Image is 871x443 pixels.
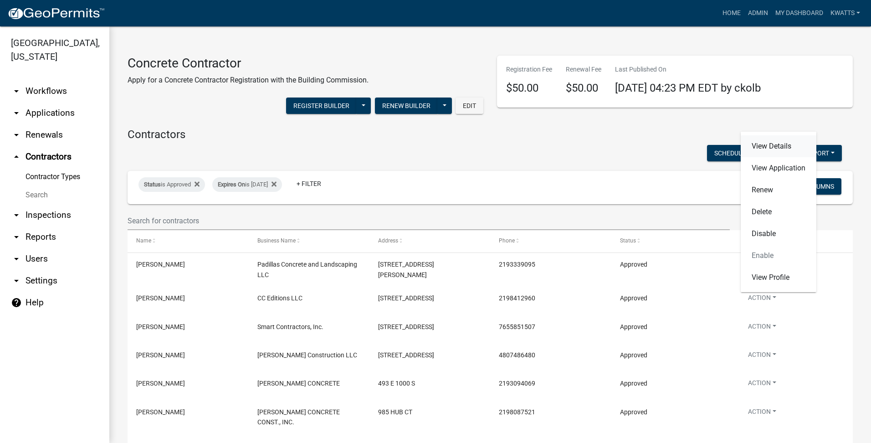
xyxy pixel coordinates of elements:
span: 2198087521 [499,408,535,416]
datatable-header-cell: Name [128,230,248,252]
span: John MIDGETT [136,408,185,416]
button: Action [741,350,784,363]
div: is Approved [138,177,205,192]
i: arrow_drop_down [11,108,22,118]
a: View Application [741,157,816,179]
button: Edit [456,98,483,114]
a: Home [719,5,744,22]
datatable-header-cell: Phone [490,230,611,252]
span: 985 HUB CT [378,408,412,416]
span: MIDGETT CONCRETE CONST., INC. [257,408,340,426]
span: 2193339095 [499,261,535,268]
span: 2193094069 [499,380,535,387]
button: Action [741,322,784,335]
p: Registration Fee [506,65,552,74]
span: Heeringa Construction LLC [257,351,357,359]
button: Renew Builder [375,98,438,114]
span: Smart Contractors, Inc. [257,323,323,330]
datatable-header-cell: Status [611,230,732,252]
span: 18521 E Queen Creek Rd. #105-481 [378,351,434,359]
i: arrow_drop_down [11,86,22,97]
a: Kwatts [827,5,864,22]
a: My Dashboard [772,5,827,22]
span: Andrew Kats [136,294,185,302]
h4: Contractors [128,128,853,141]
input: Search for contractors [128,211,730,230]
p: Last Published On [615,65,761,74]
h4: $50.00 [506,82,552,95]
datatable-header-cell: Business Name [248,230,369,252]
span: Approved [620,294,647,302]
datatable-header-cell: Address [369,230,490,252]
span: 4807486480 [499,351,535,359]
a: Admin [744,5,772,22]
span: Phone [499,237,515,244]
span: 3394 N US Highway 41 [378,323,434,330]
button: Scheduled Exports [707,145,791,161]
span: 2198412960 [499,294,535,302]
span: Approved [620,261,647,268]
a: Delete [741,201,816,223]
datatable-header-cell: Actions [732,230,853,252]
i: arrow_drop_up [11,151,22,162]
span: 493 E 1000 S [378,380,415,387]
a: View Profile [741,267,816,288]
span: John Ahrens [136,323,185,330]
i: arrow_drop_down [11,232,22,242]
a: Renew [741,179,816,201]
span: Keith Heeringa [136,351,185,359]
span: Address [378,237,398,244]
span: 5908 E 125th AVE [378,294,434,302]
span: JEFF MILLER [136,380,185,387]
i: help [11,297,22,308]
span: Approved [620,351,647,359]
i: arrow_drop_down [11,129,22,140]
span: Approved [620,380,647,387]
button: Export [798,145,842,161]
button: Columns [797,178,841,195]
a: Disable [741,223,816,245]
span: Approved [620,408,647,416]
a: View Details [741,135,816,157]
h3: Concrete Contractor [128,56,369,71]
p: Apply for a Concrete Contractor Registration with the Building Commission. [128,75,369,86]
span: Name [136,237,151,244]
button: Action [741,378,784,391]
span: Expires On [218,181,245,188]
span: Padillas Concrete and Landscaping LLC [257,261,357,278]
i: arrow_drop_down [11,210,22,221]
a: + Filter [289,175,328,192]
span: Status [144,181,161,188]
span: 2736 Floyd St [378,261,434,278]
span: Status [620,237,636,244]
span: Approved [620,323,647,330]
div: is [DATE] [212,177,282,192]
span: J MILLER CONCRETE [257,380,340,387]
button: Register Builder [286,98,357,114]
i: arrow_drop_down [11,253,22,264]
i: arrow_drop_down [11,275,22,286]
p: Renewal Fee [566,65,601,74]
span: Adan Padilla [136,261,185,268]
span: [DATE] 04:23 PM EDT by ckolb [615,82,761,94]
h4: $50.00 [566,82,601,95]
span: Business Name [257,237,296,244]
button: Action [741,293,784,306]
div: Action [741,132,816,292]
span: CC Editions LLC [257,294,302,302]
button: Action [741,407,784,420]
span: 7655851507 [499,323,535,330]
